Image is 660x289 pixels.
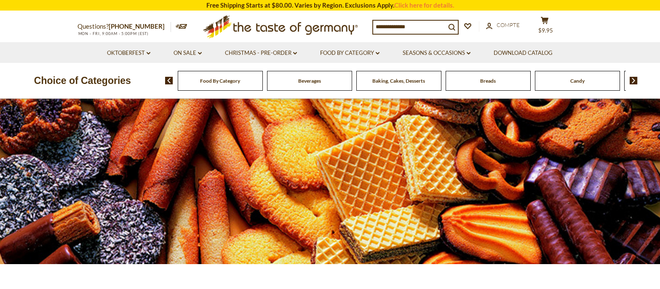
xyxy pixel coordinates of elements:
p: Questions? [77,21,171,32]
a: Click here for details. [394,1,454,9]
img: next arrow [630,77,638,84]
a: Compte [486,21,520,30]
span: MON - FRI, 9:00AM - 5:00PM (EST) [77,31,149,36]
a: [PHONE_NUMBER] [109,22,165,30]
a: Oktoberfest [107,49,150,58]
a: Beverages [298,78,321,84]
a: Food By Category [320,49,379,58]
a: Candy [570,78,585,84]
a: Download Catalog [494,49,553,58]
span: Compte [497,22,520,28]
a: Baking, Cakes, Desserts [372,78,425,84]
a: On Sale [174,49,202,58]
a: Christmas - PRE-ORDER [225,49,297,58]
a: Breads [480,78,496,84]
img: previous arrow [165,77,173,84]
a: Seasons & Occasions [403,49,470,58]
button: $9.95 [532,16,558,38]
a: Food By Category [200,78,240,84]
span: $9.95 [538,27,553,34]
